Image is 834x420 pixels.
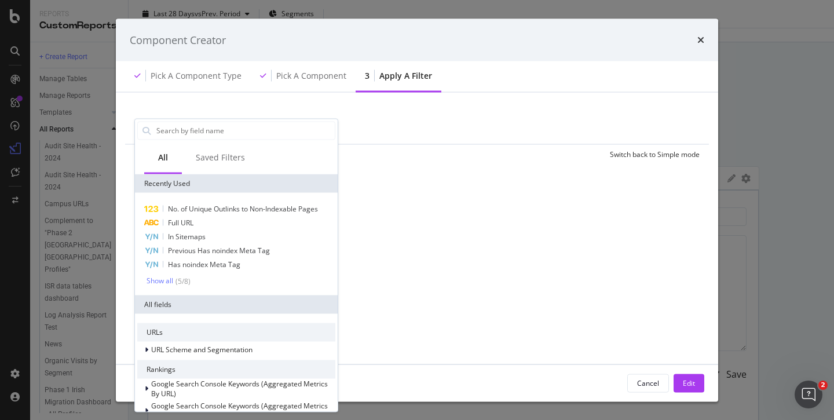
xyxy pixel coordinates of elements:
div: Switch back to Simple mode [610,149,700,159]
div: Saved Filters [196,151,245,163]
div: Recently Used [135,174,338,192]
div: URLs [137,323,335,341]
div: Cancel [637,378,659,388]
button: Switch back to Simple mode [605,145,700,163]
span: Full URL [168,217,193,227]
div: All [158,151,168,163]
span: No. of Unique Outlinks to Non-Indexable Pages [168,203,318,213]
span: Has noindex Meta Tag [168,259,240,269]
span: Google Search Console Keywords (Aggregated Metrics By URL) [151,378,328,398]
span: 2 [818,381,828,390]
button: Edit [674,374,704,392]
span: Previous Has noindex Meta Tag [168,245,270,255]
input: Search by field name [155,122,335,139]
span: URL Scheme and Segmentation [151,345,253,355]
span: Google Search Console Keywords (Aggregated Metrics By URL and Country) [151,400,328,420]
div: All fields [135,295,338,313]
div: modal [116,19,718,401]
div: 3 [365,70,370,82]
div: Component Creator [130,32,226,48]
div: Rankings [137,360,335,378]
div: Apply a Filter [379,70,432,82]
div: Edit [683,378,695,388]
div: Show all [147,277,173,285]
div: Pick a Component [276,70,346,82]
button: Cancel [627,374,669,392]
span: In Sitemaps [168,231,206,241]
div: times [697,32,704,48]
div: ( 5 / 8 ) [173,276,191,286]
iframe: Intercom live chat [795,381,822,408]
div: Pick a Component type [151,70,242,82]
